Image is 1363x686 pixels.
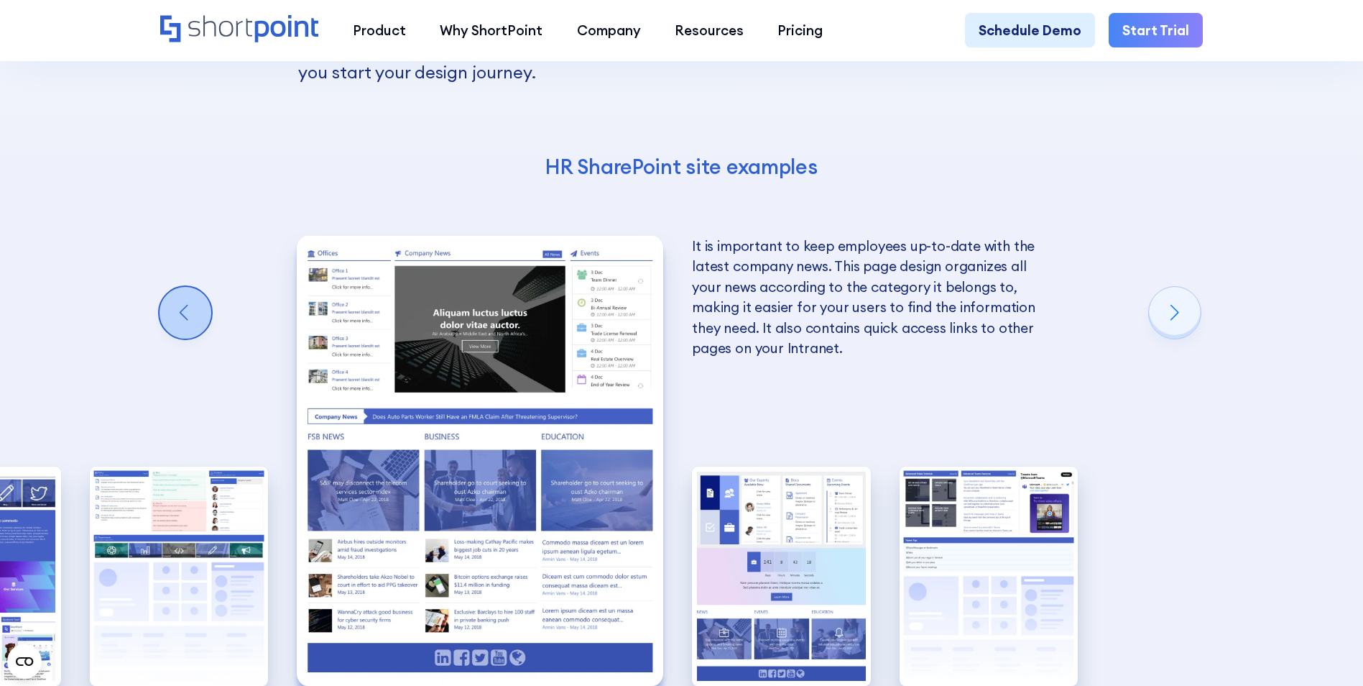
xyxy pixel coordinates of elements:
a: Why ShortPoint [423,13,560,47]
img: SharePoint Communication site example for news [297,236,663,686]
iframe: Chat Widget [1104,519,1363,686]
div: Previous slide [160,287,211,339]
div: 3 / 5 [297,236,663,686]
img: Internal SharePoint site example for knowledge base [900,467,1078,686]
a: Company [560,13,657,47]
div: Why ShortPoint [440,20,542,40]
a: Schedule Demo [965,13,1095,47]
h4: HR SharePoint site examples [298,154,1065,180]
div: 4 / 5 [692,467,871,686]
div: Company [577,20,641,40]
a: Start Trial [1109,13,1203,47]
p: It is important to keep employees up-to-date with the latest company news. This page design organ... [692,236,1058,359]
div: Pricing [777,20,823,40]
div: 2 / 5 [90,467,269,686]
div: Next slide [1149,287,1201,339]
a: Product [336,13,422,47]
a: Resources [657,13,760,47]
div: Product [353,20,406,40]
img: HR SharePoint site example for documents [692,467,871,686]
img: Internal SharePoint site example for company policy [90,467,269,686]
a: Pricing [761,13,840,47]
div: 5 / 5 [900,467,1078,686]
div: Resources [675,20,744,40]
button: Open CMP widget [7,644,42,679]
a: Home [160,15,319,45]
